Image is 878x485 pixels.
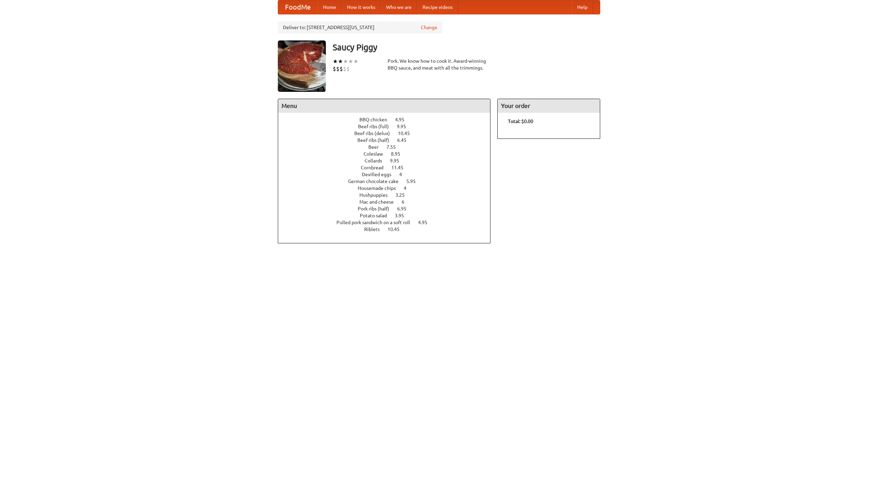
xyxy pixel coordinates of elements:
li: $ [333,65,336,73]
div: Deliver to: [STREET_ADDRESS][US_STATE] [278,21,442,34]
h3: Saucy Piggy [333,40,600,54]
span: Beer [368,144,385,150]
span: 11.45 [391,165,410,170]
li: ★ [338,58,343,65]
span: 6.95 [397,206,413,211]
span: 4.95 [395,117,411,122]
span: 10.45 [398,131,417,136]
span: Collards [365,158,389,163]
a: Home [318,0,342,14]
span: 9.95 [390,158,406,163]
span: Devilled eggs [362,172,398,177]
a: Mac and cheese 6 [359,199,417,205]
span: Hushpuppies [359,192,394,198]
li: ★ [348,58,353,65]
span: Mac and cheese [359,199,401,205]
a: Collards 9.95 [365,158,412,163]
li: ★ [343,58,348,65]
span: Cornbread [361,165,390,170]
li: ★ [333,58,338,65]
span: Beef ribs (full) [358,124,396,129]
a: FoodMe [278,0,318,14]
li: $ [346,65,350,73]
div: Pork. We know how to cook it. Award-winning BBQ sauce, and meat with all the trimmings. [388,58,490,71]
span: 4 [404,185,413,191]
a: Hushpuppies 3.25 [359,192,417,198]
li: $ [340,65,343,73]
span: Beef ribs (delux) [354,131,397,136]
a: Beef ribs (half) 6.45 [357,137,419,143]
a: German chocolate cake 5.95 [348,179,428,184]
a: Pork ribs (half) 6.95 [358,206,419,211]
a: Pulled pork sandwich on a soft roll 4.95 [336,220,440,225]
a: Housemade chips 4 [358,185,419,191]
a: Coleslaw 8.95 [364,151,413,157]
a: Help [572,0,593,14]
span: BBQ chicken [359,117,394,122]
span: Housemade chips [358,185,403,191]
li: $ [336,65,340,73]
span: Riblets [364,227,387,232]
span: Pulled pork sandwich on a soft roll [336,220,417,225]
a: Devilled eggs 4 [362,172,415,177]
span: 6.45 [397,137,413,143]
h4: Your order [498,99,600,113]
span: 10.45 [388,227,406,232]
span: 7.55 [387,144,403,150]
span: 4.95 [418,220,434,225]
span: 6 [402,199,411,205]
span: Potato salad [360,213,394,218]
a: Change [421,24,437,31]
span: 3.95 [395,213,411,218]
li: ★ [353,58,358,65]
span: 8.95 [391,151,407,157]
a: Potato salad 3.95 [360,213,417,218]
span: 3.25 [395,192,412,198]
a: BBQ chicken 4.95 [359,117,417,122]
span: Pork ribs (half) [358,206,396,211]
a: Riblets 10.45 [364,227,412,232]
a: Cornbread 11.45 [361,165,416,170]
span: 9.95 [397,124,413,129]
img: angular.jpg [278,40,326,92]
a: Beef ribs (full) 9.95 [358,124,419,129]
b: Total: $0.00 [508,119,533,124]
span: Coleslaw [364,151,390,157]
a: Beef ribs (delux) 10.45 [354,131,423,136]
a: Beer 7.55 [368,144,408,150]
a: How it works [342,0,381,14]
a: Who we are [381,0,417,14]
h4: Menu [278,99,490,113]
span: 5.95 [406,179,423,184]
a: Recipe videos [417,0,458,14]
li: $ [343,65,346,73]
span: Beef ribs (half) [357,137,396,143]
span: 4 [399,172,409,177]
span: German chocolate cake [348,179,405,184]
